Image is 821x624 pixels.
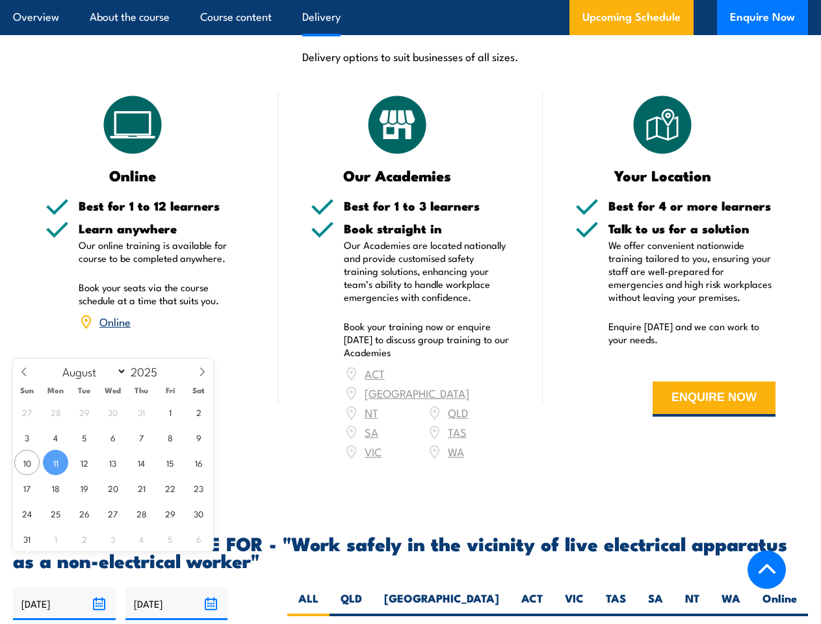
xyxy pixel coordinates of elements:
[14,526,40,551] span: August 31, 2025
[157,475,183,500] span: August 22, 2025
[43,450,68,475] span: August 11, 2025
[46,168,220,183] h3: Online
[79,200,246,212] h5: Best for 1 to 12 learners
[157,500,183,526] span: August 29, 2025
[79,222,246,235] h5: Learn anywhere
[79,281,246,307] p: Book your seats via the course schedule at a time that suits you.
[575,168,749,183] h3: Your Location
[186,500,211,526] span: August 30, 2025
[554,591,595,616] label: VIC
[186,450,211,475] span: August 16, 2025
[125,587,228,620] input: To date
[129,399,154,424] span: July 31, 2025
[129,450,154,475] span: August 14, 2025
[157,450,183,475] span: August 15, 2025
[99,313,131,329] a: Online
[157,399,183,424] span: August 1, 2025
[186,424,211,450] span: August 9, 2025
[72,399,97,424] span: July 29, 2025
[710,591,751,616] label: WA
[43,475,68,500] span: August 18, 2025
[100,450,125,475] span: August 13, 2025
[72,526,97,551] span: September 2, 2025
[373,591,510,616] label: [GEOGRAPHIC_DATA]
[100,475,125,500] span: August 20, 2025
[14,424,40,450] span: August 3, 2025
[344,320,511,359] p: Book your training now or enquire [DATE] to discuss group training to our Academies
[100,526,125,551] span: September 3, 2025
[127,363,170,379] input: Year
[72,450,97,475] span: August 12, 2025
[72,475,97,500] span: August 19, 2025
[751,591,808,616] label: Online
[13,534,808,568] h2: UPCOMING SCHEDULE FOR - "Work safely in the vicinity of live electrical apparatus as a non-electr...
[653,382,775,417] button: ENQUIRE NOW
[14,399,40,424] span: July 27, 2025
[287,591,330,616] label: ALL
[99,386,127,395] span: Wed
[186,399,211,424] span: August 2, 2025
[127,386,156,395] span: Thu
[608,222,775,235] h5: Talk to us for a solution
[674,591,710,616] label: NT
[157,424,183,450] span: August 8, 2025
[79,239,246,265] p: Our online training is available for course to be completed anywhere.
[100,399,125,424] span: July 30, 2025
[72,424,97,450] span: August 5, 2025
[311,168,485,183] h3: Our Academies
[129,424,154,450] span: August 7, 2025
[608,320,775,346] p: Enquire [DATE] and we can work to your needs.
[100,500,125,526] span: August 27, 2025
[42,386,70,395] span: Mon
[156,386,185,395] span: Fri
[157,526,183,551] span: September 5, 2025
[608,200,775,212] h5: Best for 4 or more learners
[14,500,40,526] span: August 24, 2025
[186,526,211,551] span: September 6, 2025
[72,500,97,526] span: August 26, 2025
[13,587,116,620] input: From date
[43,500,68,526] span: August 25, 2025
[608,239,775,304] p: We offer convenient nationwide training tailored to you, ensuring your staff are well-prepared fo...
[186,475,211,500] span: August 23, 2025
[344,239,511,304] p: Our Academies are located nationally and provide customised safety training solutions, enhancing ...
[13,386,42,395] span: Sun
[13,49,808,64] p: Delivery options to suit businesses of all sizes.
[637,591,674,616] label: SA
[100,424,125,450] span: August 6, 2025
[330,591,373,616] label: QLD
[70,386,99,395] span: Tue
[14,475,40,500] span: August 17, 2025
[43,526,68,551] span: September 1, 2025
[129,526,154,551] span: September 4, 2025
[344,222,511,235] h5: Book straight in
[43,424,68,450] span: August 4, 2025
[14,450,40,475] span: August 10, 2025
[595,591,637,616] label: TAS
[185,386,213,395] span: Sat
[510,591,554,616] label: ACT
[129,500,154,526] span: August 28, 2025
[57,363,127,380] select: Month
[129,475,154,500] span: August 21, 2025
[344,200,511,212] h5: Best for 1 to 3 learners
[43,399,68,424] span: July 28, 2025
